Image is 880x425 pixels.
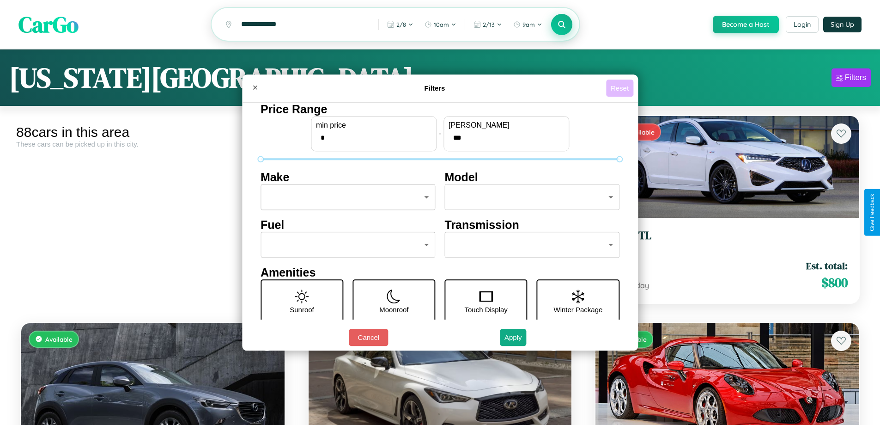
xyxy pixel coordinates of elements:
button: Reset [606,80,633,97]
span: 10am [434,21,449,28]
h1: [US_STATE][GEOGRAPHIC_DATA] [9,59,413,97]
a: Acura TL2024 [607,229,848,252]
label: min price [316,121,431,129]
h4: Price Range [261,103,619,116]
button: Apply [500,329,527,346]
h4: Model [445,171,620,184]
span: 2 / 8 [396,21,406,28]
span: Est. total: [806,259,848,272]
span: Available [45,335,73,343]
p: Moonroof [379,303,408,316]
p: Winter Package [554,303,603,316]
span: $ 800 [821,273,848,292]
h4: Amenities [261,266,619,279]
p: - [439,127,441,140]
p: Touch Display [464,303,507,316]
h3: Acura TL [607,229,848,242]
p: Sunroof [290,303,314,316]
button: 2/8 [382,17,418,32]
h4: Fuel [261,218,436,232]
span: 2 / 13 [483,21,495,28]
button: 2/13 [469,17,507,32]
div: 88 cars in this area [16,124,290,140]
button: 10am [420,17,461,32]
h4: Make [261,171,436,184]
div: Filters [845,73,866,82]
h4: Transmission [445,218,620,232]
h4: Filters [263,84,606,92]
span: / day [630,281,649,290]
button: 9am [509,17,547,32]
span: CarGo [18,9,79,40]
button: Filters [831,68,871,87]
div: Give Feedback [869,194,875,231]
label: [PERSON_NAME] [449,121,564,129]
button: Become a Host [713,16,779,33]
div: These cars can be picked up in this city. [16,140,290,148]
span: 9am [522,21,535,28]
button: Sign Up [823,17,862,32]
button: Login [786,16,819,33]
button: Cancel [349,329,388,346]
